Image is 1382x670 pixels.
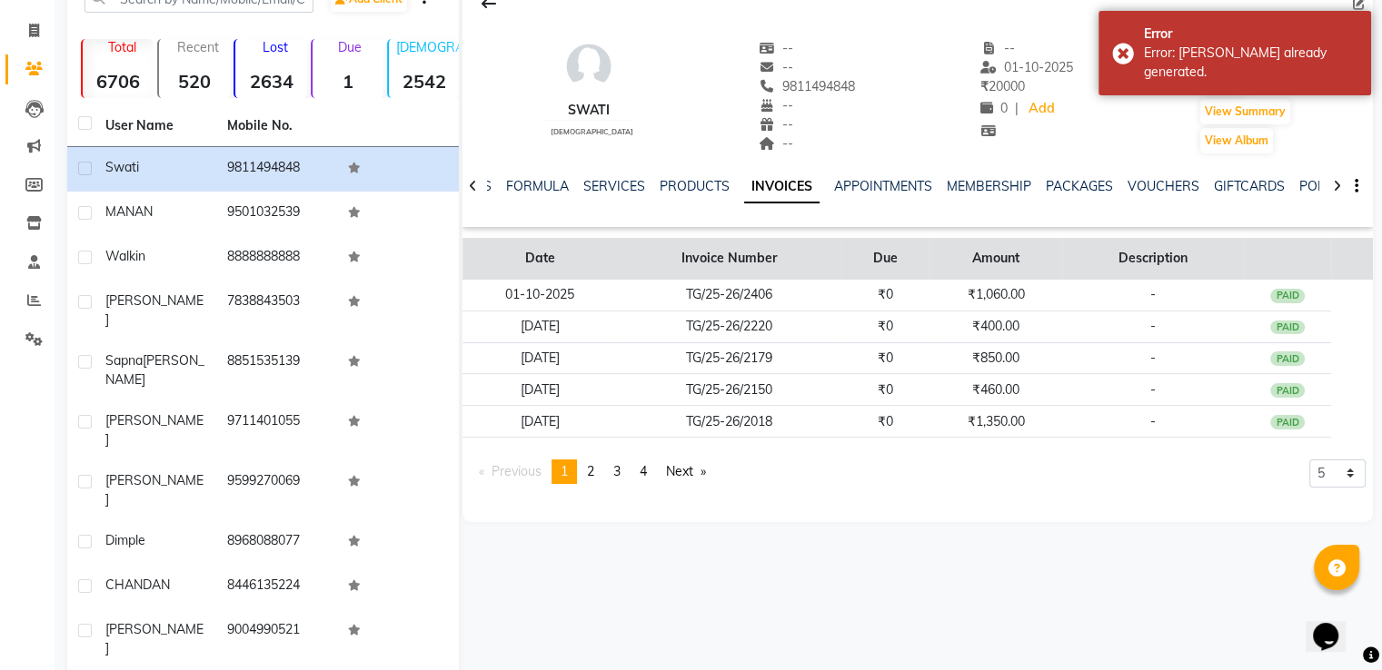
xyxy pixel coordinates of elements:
[216,565,338,609] td: 8446135224
[105,576,170,593] span: CHANDAN
[617,238,841,280] th: Invoice Number
[216,105,338,147] th: Mobile No.
[166,39,230,55] p: Recent
[492,463,542,479] span: Previous
[841,310,930,342] td: ₹0
[930,406,1061,438] td: ₹1,350.00
[744,171,820,203] a: INVOICES
[216,520,338,565] td: 8968088077
[562,39,616,94] img: avatar
[617,406,841,438] td: TG/25-26/2018
[316,39,383,55] p: Due
[561,463,568,479] span: 1
[759,40,793,56] span: --
[930,238,1061,280] th: Amount
[657,459,715,484] a: Next
[841,406,930,438] td: ₹0
[759,59,793,75] span: --
[834,178,932,194] a: APPOINTMENTS
[930,342,1061,374] td: ₹850.00
[1144,44,1357,82] div: Error: Bill already generated.
[980,100,1008,116] span: 0
[980,78,989,94] span: ₹
[462,280,617,311] td: 01-10-2025
[389,70,460,93] strong: 2542
[159,70,230,93] strong: 520
[930,310,1061,342] td: ₹400.00
[462,406,617,438] td: [DATE]
[1144,25,1357,44] div: Error
[243,39,306,55] p: Lost
[105,412,204,448] span: [PERSON_NAME]
[105,292,204,328] span: [PERSON_NAME]
[216,460,338,520] td: 9599270069
[1128,178,1199,194] a: VOUCHERS
[1150,350,1156,366] span: -
[759,135,793,152] span: --
[841,342,930,374] td: ₹0
[1015,99,1019,118] span: |
[216,192,338,236] td: 9501032539
[930,280,1061,311] td: ₹1,060.00
[759,97,793,113] span: --
[617,374,841,406] td: TG/25-26/2150
[105,203,153,220] span: MANAN
[105,621,204,656] span: [PERSON_NAME]
[1270,289,1305,303] div: PAID
[1150,381,1156,398] span: -
[613,463,621,479] span: 3
[216,609,338,669] td: 9004990521
[841,238,930,280] th: Due
[1270,383,1305,398] div: PAID
[930,374,1061,406] td: ₹460.00
[105,352,204,388] span: [PERSON_NAME]
[1062,238,1244,280] th: Description
[105,532,145,548] span: dimple
[980,59,1073,75] span: 01-10-2025
[216,236,338,281] td: 8888888888
[396,39,460,55] p: [DEMOGRAPHIC_DATA]
[587,463,594,479] span: 2
[617,342,841,374] td: TG/25-26/2179
[216,400,338,460] td: 9711401055
[1150,286,1156,302] span: -
[1270,351,1305,366] div: PAID
[1306,597,1364,652] iframe: chat widget
[83,70,154,93] strong: 6706
[1299,178,1346,194] a: POINTS
[583,178,645,194] a: SERVICES
[105,472,204,507] span: [PERSON_NAME]
[470,459,716,484] nav: Pagination
[617,310,841,342] td: TG/25-26/2220
[617,280,841,311] td: TG/25-26/2406
[543,101,633,120] div: Swati
[1200,128,1273,153] button: View Album
[216,340,338,400] td: 8851535139
[105,159,139,175] span: Swati
[551,127,633,136] span: [DEMOGRAPHIC_DATA]
[980,78,1025,94] span: 20000
[660,178,730,194] a: PRODUCTS
[759,116,793,133] span: --
[1214,178,1285,194] a: GIFTCARDS
[216,281,338,340] td: 7838843503
[462,238,617,280] th: Date
[94,105,216,147] th: User Name
[462,310,617,342] td: [DATE]
[1046,178,1113,194] a: PACKAGES
[462,342,617,374] td: [DATE]
[506,178,569,194] a: FORMULA
[313,70,383,93] strong: 1
[105,352,143,369] span: Sapna
[235,70,306,93] strong: 2634
[90,39,154,55] p: Total
[216,147,338,192] td: 9811494848
[1270,320,1305,335] div: PAID
[105,248,145,264] span: Walkin
[1270,415,1305,429] div: PAID
[1200,99,1290,124] button: View Summary
[462,374,617,406] td: [DATE]
[640,463,647,479] span: 4
[1150,413,1156,429] span: -
[947,178,1031,194] a: MEMBERSHIP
